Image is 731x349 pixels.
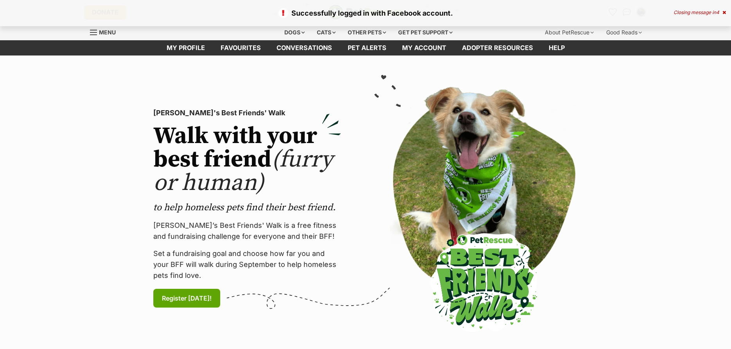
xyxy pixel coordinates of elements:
div: About PetRescue [539,25,599,40]
span: Register [DATE]! [162,294,212,303]
div: Dogs [279,25,310,40]
a: conversations [269,40,340,55]
h2: Walk with your best friend [153,125,341,195]
span: Menu [99,29,116,36]
a: Pet alerts [340,40,394,55]
p: to help homeless pets find their best friend. [153,201,341,214]
div: Cats [311,25,341,40]
a: My profile [159,40,213,55]
a: Favourites [213,40,269,55]
div: Get pet support [393,25,458,40]
a: Register [DATE]! [153,289,220,308]
div: Other pets [342,25,392,40]
a: Menu [90,25,121,39]
span: (furry or human) [153,145,333,198]
p: [PERSON_NAME]'s Best Friends' Walk [153,107,341,118]
a: Adopter resources [454,40,541,55]
p: Set a fundraising goal and choose how far you and your BFF will walk during September to help hom... [153,248,341,281]
div: Good Reads [601,25,647,40]
p: [PERSON_NAME]’s Best Friends' Walk is a free fitness and fundraising challenge for everyone and t... [153,220,341,242]
a: Help [541,40,573,55]
a: My account [394,40,454,55]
